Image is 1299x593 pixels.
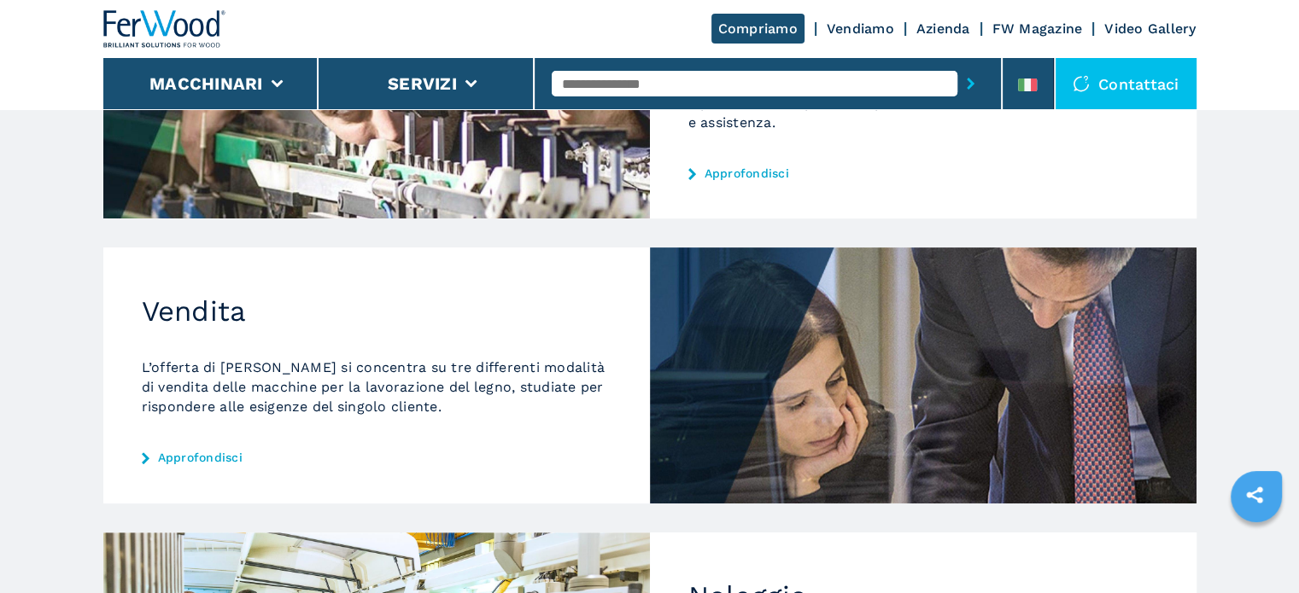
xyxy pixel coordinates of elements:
[1073,75,1090,92] img: Contattaci
[1104,20,1196,37] a: Video Gallery
[1233,474,1276,516] a: sharethis
[688,166,1158,180] a: Approfondisci
[1226,516,1286,580] iframe: Chat
[149,73,263,94] button: Macchinari
[650,247,1197,503] img: Vendita
[827,20,894,37] a: Vendiamo
[103,10,226,48] img: Ferwood
[142,451,611,464] a: Approfondisci
[142,294,611,328] h2: Vendita
[388,73,457,94] button: Servizi
[688,93,1158,132] p: Il pacchetto completo comprende revisione, installazione, collaudo e assistenza.
[142,358,611,416] p: L’offerta di [PERSON_NAME] si concentra su tre differenti modalità di vendita delle macchine per ...
[992,20,1083,37] a: FW Magazine
[1056,58,1197,109] div: Contattaci
[711,14,805,44] a: Compriamo
[916,20,970,37] a: Azienda
[957,64,984,103] button: submit-button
